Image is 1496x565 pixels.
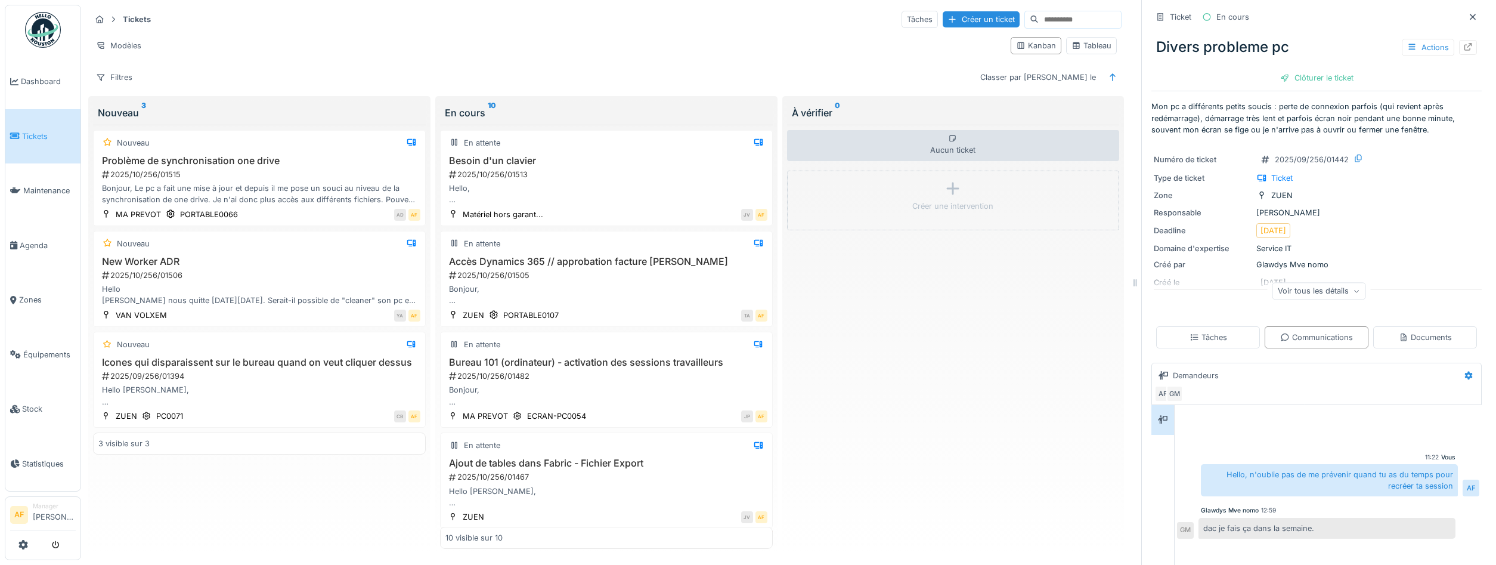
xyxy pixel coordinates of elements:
[1260,225,1286,236] div: [DATE]
[98,283,420,306] div: Hello [PERSON_NAME] nous quitte [DATE][DATE]. Serait-il possible de "cleaner" son pc et de l'attr...
[1016,40,1056,51] div: Kanban
[156,410,183,422] div: PC0071
[116,209,161,220] div: MA PREVOT
[98,155,420,166] h3: Problème de synchronisation one drive
[1275,70,1358,86] div: Clôturer le ticket
[394,209,406,221] div: AD
[1154,385,1171,402] div: AF
[1201,506,1259,515] div: Glawdys Mve nomo
[1271,190,1293,201] div: ZUEN
[394,410,406,422] div: CB
[464,137,500,149] div: En attente
[1151,101,1482,135] p: Mon pc a différents petits soucis : perte de connexion parfois (qui revient après redémarrage), d...
[1190,332,1227,343] div: Tâches
[741,310,753,322] div: TA
[1425,453,1439,462] div: 11:22
[98,438,150,449] div: 3 visible sur 3
[20,240,76,251] span: Agenda
[22,403,76,415] span: Stock
[117,339,150,350] div: Nouveau
[33,502,76,511] div: Manager
[1463,480,1479,496] div: AF
[463,209,543,220] div: Matériel hors garant...
[1173,370,1219,381] div: Demandeurs
[463,410,508,422] div: MA PREVOT
[1154,172,1252,184] div: Type de ticket
[1271,172,1293,184] div: Ticket
[488,106,496,120] sup: 10
[116,310,167,321] div: VAN VOLXEM
[91,69,138,86] div: Filtres
[141,106,146,120] sup: 3
[1154,190,1252,201] div: Zone
[975,69,1101,86] div: Classer par [PERSON_NAME] le
[101,169,420,180] div: 2025/10/256/01515
[755,511,767,523] div: AF
[5,54,80,109] a: Dashboard
[448,169,767,180] div: 2025/10/256/01513
[448,371,767,382] div: 2025/10/256/01482
[1201,464,1458,496] div: Hello, n'oublie pas de me prévenir quand tu as du temps pour recréer ta session
[1154,225,1252,236] div: Deadline
[1154,207,1252,218] div: Responsable
[1154,207,1479,218] div: [PERSON_NAME]
[445,283,767,306] div: Bonjour, Serait-il possible de m'octroyer les accès à Dynamics 365. Je n'arrive pas à y accéder p...
[98,384,420,407] div: Hello [PERSON_NAME], Quand on veut cliquer sur un icone ou sur le bureau les icones disparaissent...
[1272,282,1366,300] div: Voir tous les détails
[755,410,767,422] div: AF
[787,130,1120,161] div: Aucun ticket
[408,310,420,322] div: AF
[118,14,156,25] strong: Tickets
[835,106,840,120] sup: 0
[25,12,61,48] img: Badge_color-CXgf-gQk.svg
[116,410,137,422] div: ZUEN
[5,163,80,218] a: Maintenance
[10,506,28,524] li: AF
[792,106,1115,120] div: À vérifier
[23,349,76,360] span: Équipements
[1154,259,1252,270] div: Créé par
[22,131,76,142] span: Tickets
[19,294,76,305] span: Zones
[180,209,238,220] div: PORTABLE0066
[1402,39,1454,56] div: Actions
[5,328,80,382] a: Équipements
[464,339,500,350] div: En attente
[33,502,76,527] li: [PERSON_NAME]
[1154,243,1252,254] div: Domaine d'expertise
[5,109,80,164] a: Tickets
[902,11,938,28] div: Tâches
[1154,259,1479,270] div: Glawdys Mve nomo
[101,371,420,382] div: 2025/09/256/01394
[445,106,768,120] div: En cours
[912,200,993,212] div: Créer une intervention
[943,11,1020,27] div: Créer un ticket
[464,440,500,451] div: En attente
[445,532,503,544] div: 10 visible sur 10
[117,137,150,149] div: Nouveau
[503,310,559,321] div: PORTABLE0107
[445,357,767,368] h3: Bureau 101 (ordinateur) - activation des sessions travailleurs
[464,238,500,249] div: En attente
[408,410,420,422] div: AF
[1441,453,1455,462] div: Vous
[755,310,767,322] div: AF
[445,183,767,205] div: Hello, J'aurais besoin d'un deuxième clavier car le mien est resté chez moi..
[463,511,484,523] div: ZUEN
[1198,518,1455,539] div: dac je fais ça dans la semaine.
[1151,32,1482,63] div: Divers probleme pc
[98,183,420,205] div: Bonjour, Le pc a fait une mise à jour et depuis il me pose un souci au niveau de la synchronisati...
[1166,385,1183,402] div: GM
[10,502,76,530] a: AF Manager[PERSON_NAME]
[463,310,484,321] div: ZUEN
[5,218,80,273] a: Agenda
[445,486,767,508] div: Hello [PERSON_NAME], Normalement, ca devrait être les dernières grosses tables pour mon scope à m...
[98,256,420,267] h3: New Worker ADR
[117,238,150,249] div: Nouveau
[445,256,767,267] h3: Accès Dynamics 365 // approbation facture [PERSON_NAME]
[1154,154,1252,165] div: Numéro de ticket
[741,511,753,523] div: JV
[741,209,753,221] div: JV
[23,185,76,196] span: Maintenance
[98,106,421,120] div: Nouveau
